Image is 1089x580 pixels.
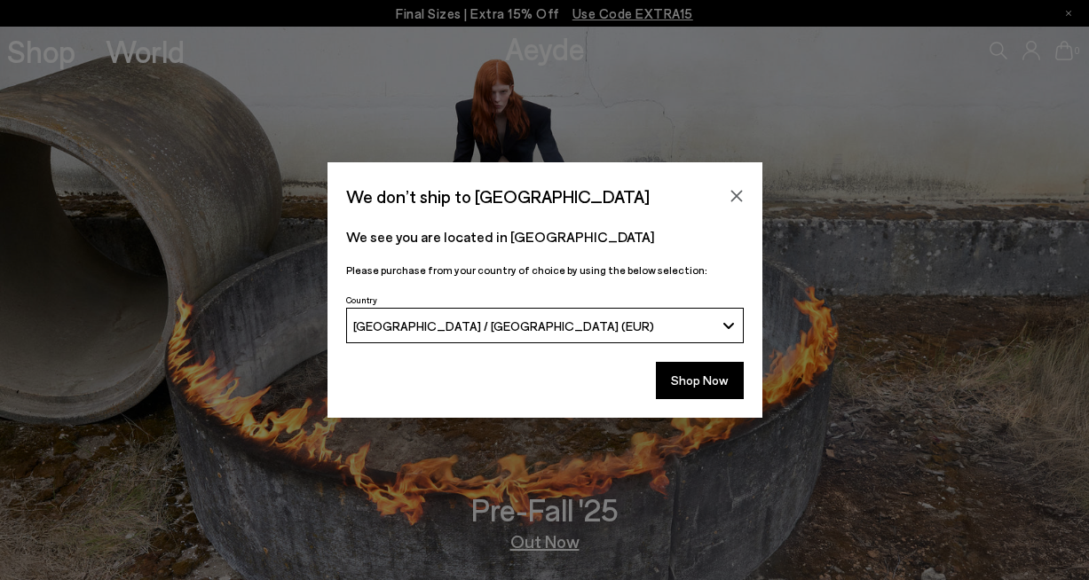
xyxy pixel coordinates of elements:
span: Country [346,294,377,305]
span: [GEOGRAPHIC_DATA] / [GEOGRAPHIC_DATA] (EUR) [353,318,654,333]
p: We see you are located in [GEOGRAPHIC_DATA] [346,226,744,247]
p: Please purchase from your country of choice by using the below selection: [346,262,744,278]
button: Close [723,183,750,209]
span: We don’t ship to [GEOGRAPHIC_DATA] [346,181,650,212]
button: Shop Now [656,362,744,399]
